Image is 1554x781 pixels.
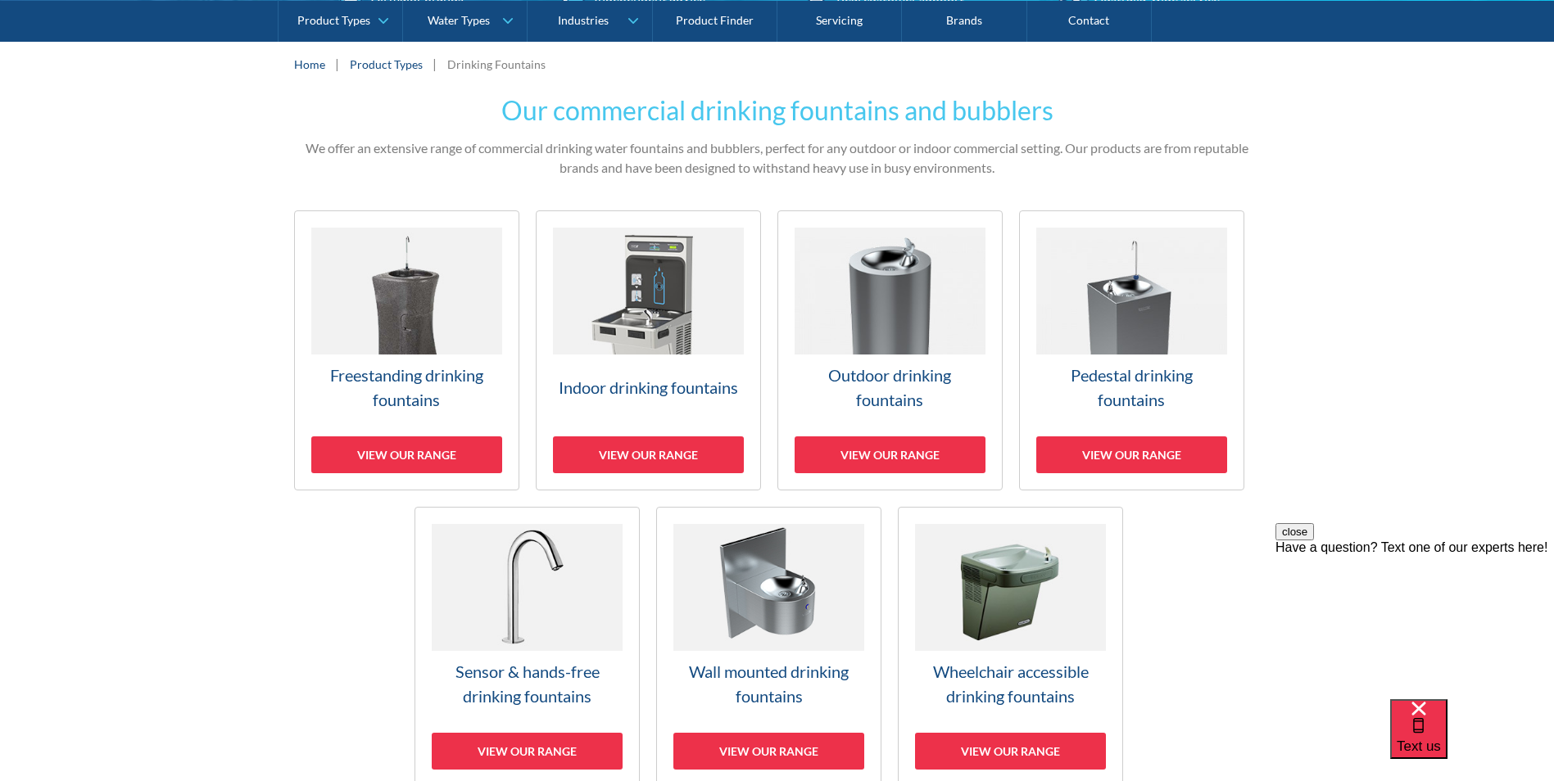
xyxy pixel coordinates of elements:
[297,13,370,27] div: Product Types
[428,13,490,27] div: Water Types
[1036,363,1227,412] h3: Pedestal drinking fountains
[915,659,1106,708] h3: Wheelchair accessible drinking fountains
[558,13,609,27] div: Industries
[311,436,502,473] div: View our range
[311,363,502,412] h3: Freestanding drinking fountains
[294,210,519,490] a: Freestanding drinking fountainsView our range
[350,56,423,73] a: Product Types
[1390,699,1554,781] iframe: podium webchat widget bubble
[431,54,439,74] div: |
[294,138,1261,178] p: We offer an extensive range of commercial drinking water fountains and bubblers, perfect for any ...
[294,91,1261,130] h2: Our commercial drinking fountains and bubblers
[294,56,325,73] a: Home
[777,210,1003,490] a: Outdoor drinking fountainsView our range
[1036,436,1227,473] div: View our range
[447,56,546,73] div: Drinking Fountains
[333,54,342,74] div: |
[1275,523,1554,720] iframe: podium webchat widget prompt
[432,659,623,708] h3: Sensor & hands-free drinking fountains
[1019,210,1244,490] a: Pedestal drinking fountainsView our range
[553,436,744,473] div: View our range
[536,210,761,490] a: Indoor drinking fountainsView our range
[673,733,864,770] div: View our range
[553,375,744,400] h3: Indoor drinking fountains
[795,363,985,412] h3: Outdoor drinking fountains
[795,436,985,473] div: View our range
[432,733,623,770] div: View our range
[673,659,864,708] h3: Wall mounted drinking fountains
[915,733,1106,770] div: View our range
